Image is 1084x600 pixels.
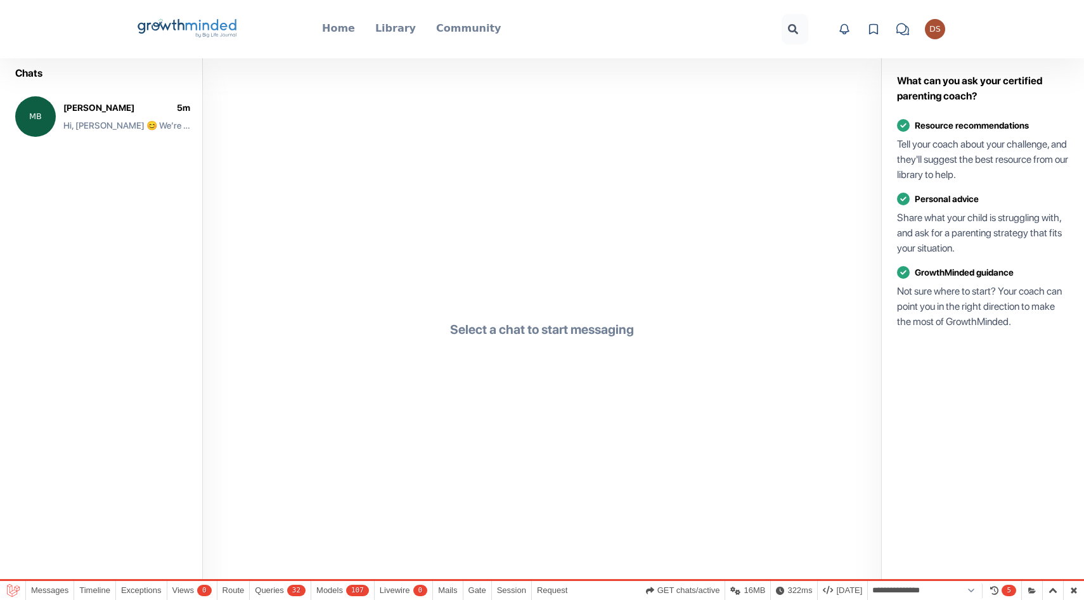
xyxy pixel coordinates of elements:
[375,21,416,37] a: Library
[287,585,306,596] span: 32
[915,119,1029,132] div: Resource recommendations
[322,21,355,37] a: Home
[450,321,634,338] h2: Select a chat to start messaging
[436,21,501,36] p: Community
[322,21,355,36] p: Home
[63,101,134,114] div: [PERSON_NAME]
[413,585,428,596] span: 0
[375,21,416,36] p: Library
[897,137,1069,182] div: Tell your coach about your challenge, and they'll suggest the best resource from our library to h...
[29,113,42,121] div: Michelle Brownell
[197,585,212,596] span: 0
[925,19,945,39] button: Dwight Schrute
[346,585,369,596] span: 107
[915,193,979,205] div: Personal advice
[897,73,1069,104] h3: What can you ask your certified parenting coach?
[436,21,501,37] a: Community
[929,25,941,34] div: Dwight Schrute
[897,210,1069,256] div: Share what your child is struggling with, and ask for a parenting strategy that fits your situation.
[1002,585,1016,596] span: 5
[63,119,190,132] div: Hi, [PERSON_NAME] 😊 We’re excited to share some new updates in the GrowthMinded community! You ca...
[915,266,1014,279] div: GrowthMinded guidance
[177,101,190,114] div: 19 Mar 2025
[897,284,1069,329] div: Not sure where to start? Your coach can point you in the right direction to make the most of Grow...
